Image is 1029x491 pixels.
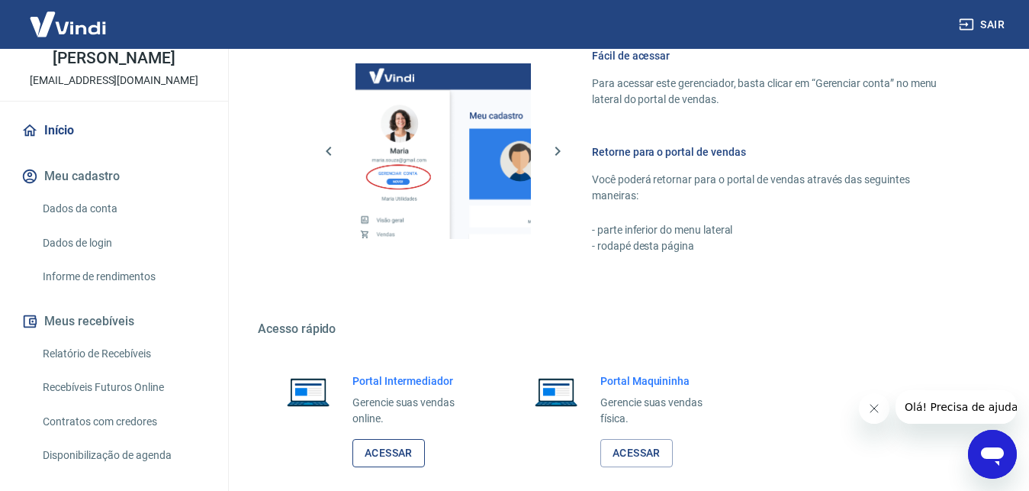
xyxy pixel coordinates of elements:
a: Início [18,114,210,147]
p: [EMAIL_ADDRESS][DOMAIN_NAME] [30,73,198,89]
button: Meus recebíveis [18,305,210,338]
p: Gerencie suas vendas online. [352,395,478,427]
img: Vindi [18,1,117,47]
p: Você poderá retornar para o portal de vendas através das seguintes maneiras: [592,172,956,204]
p: - parte inferior do menu lateral [592,222,956,238]
img: Imagem de um notebook aberto [276,373,340,410]
a: Disponibilização de agenda [37,440,210,471]
p: Gerencie suas vendas física. [600,395,726,427]
h6: Retorne para o portal de vendas [592,144,956,160]
button: Meu cadastro [18,160,210,193]
a: Acessar [352,439,425,467]
a: Dados de login [37,228,210,259]
p: [PERSON_NAME] [53,50,175,66]
p: - rodapé desta página [592,238,956,254]
h6: Portal Maquininha [600,373,726,389]
h6: Fácil de acessar [592,48,956,63]
h6: Portal Intermediador [352,373,478,389]
iframe: Mensagem da empresa [896,390,1017,424]
a: Relatório de Recebíveis [37,338,210,370]
a: Recebíveis Futuros Online [37,372,210,403]
a: Contratos com credores [37,406,210,438]
img: Imagem de um notebook aberto [524,373,588,410]
span: Olá! Precisa de ajuda? [9,11,128,23]
iframe: Botão para abrir a janela de mensagens [968,430,1017,479]
img: Imagem da dashboard mostrando o botão de gerenciar conta na sidebar no lado esquerdo [355,63,531,239]
p: Para acessar este gerenciador, basta clicar em “Gerenciar conta” no menu lateral do portal de ven... [592,76,956,108]
button: Sair [956,11,1011,39]
a: Acessar [600,439,673,467]
a: Informe de rendimentos [37,261,210,292]
iframe: Fechar mensagem [859,393,889,424]
h5: Acesso rápido [258,321,992,337]
a: Dados da conta [37,193,210,225]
